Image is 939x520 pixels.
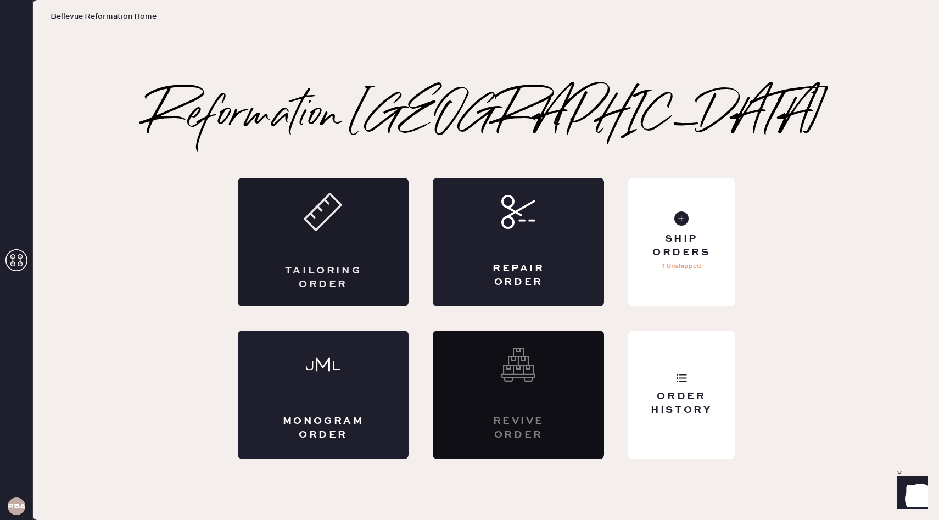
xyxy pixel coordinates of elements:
[477,262,560,289] div: Repair Order
[282,264,365,292] div: Tailoring Order
[637,390,725,417] div: Order History
[887,471,934,518] iframe: Front Chat
[147,94,826,138] h2: Reformation [GEOGRAPHIC_DATA]
[662,260,701,273] p: 1 Unshipped
[477,415,560,442] div: Revive order
[433,331,604,459] div: Interested? Contact us at care@hemster.co
[51,11,156,22] span: Bellevue Reformation Home
[8,502,25,510] h3: RBA
[637,232,725,260] div: Ship Orders
[282,415,365,442] div: Monogram Order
